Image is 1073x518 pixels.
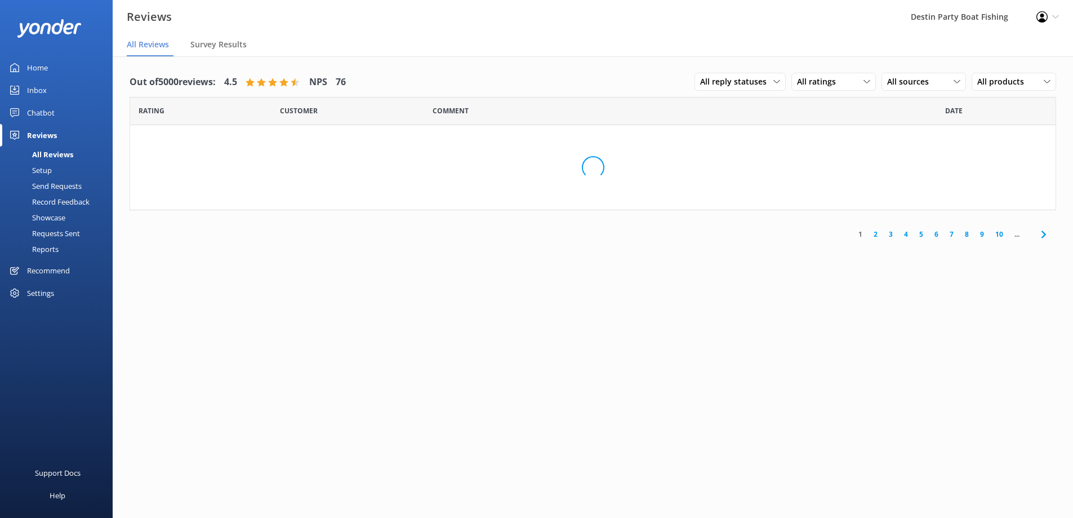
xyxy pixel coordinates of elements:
a: Record Feedback [7,194,113,210]
div: Record Feedback [7,194,90,210]
h4: Out of 5000 reviews: [130,75,216,90]
a: 10 [990,229,1009,240]
h4: 4.5 [224,75,237,90]
span: All reply statuses [700,76,773,88]
div: All Reviews [7,147,73,162]
div: Reviews [27,124,57,147]
h4: 76 [336,75,346,90]
span: All Reviews [127,39,169,50]
span: Survey Results [190,39,247,50]
span: ... [1009,229,1025,240]
span: Date [139,105,164,116]
span: Date [945,105,963,116]
span: All ratings [797,76,843,88]
span: Question [433,105,469,116]
div: Help [50,484,65,507]
a: 2 [868,229,883,240]
a: 1 [853,229,868,240]
a: 5 [914,229,929,240]
div: Setup [7,162,52,178]
h4: NPS [309,75,327,90]
img: yonder-white-logo.png [17,19,82,38]
a: 9 [974,229,990,240]
h3: Reviews [127,8,172,26]
a: 7 [944,229,959,240]
div: Inbox [27,79,47,101]
a: 3 [883,229,898,240]
div: Requests Sent [7,225,80,241]
a: 4 [898,229,914,240]
a: All Reviews [7,147,113,162]
a: Showcase [7,210,113,225]
span: Date [280,105,318,116]
div: Settings [27,282,54,304]
div: Reports [7,241,59,257]
div: Support Docs [35,462,81,484]
a: 6 [929,229,944,240]
a: Setup [7,162,113,178]
a: Reports [7,241,113,257]
div: Showcase [7,210,65,225]
div: Recommend [27,259,70,282]
a: Requests Sent [7,225,113,241]
div: Send Requests [7,178,82,194]
span: All products [977,76,1031,88]
span: All sources [887,76,936,88]
div: Chatbot [27,101,55,124]
a: Send Requests [7,178,113,194]
a: 8 [959,229,974,240]
div: Home [27,56,48,79]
